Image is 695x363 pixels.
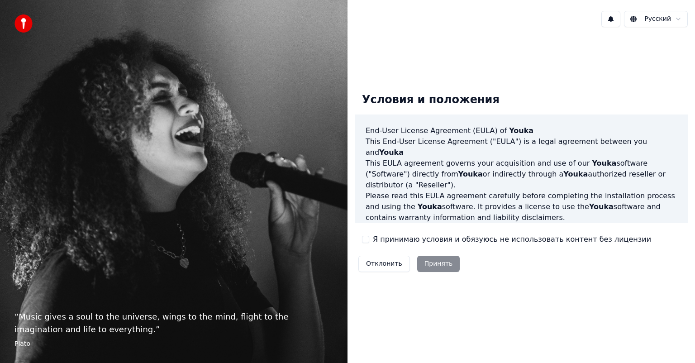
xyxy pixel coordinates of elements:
[14,339,333,349] footer: Plato
[366,191,677,223] p: Please read this EULA agreement carefully before completing the installation process and using th...
[373,234,651,245] label: Я принимаю условия и обязуюсь не использовать контент без лицензии
[592,159,616,167] span: Youka
[418,202,442,211] span: Youka
[366,125,677,136] h3: End-User License Agreement (EULA) of
[355,86,507,115] div: Условия и положения
[509,126,533,135] span: Youka
[358,256,410,272] button: Отклонить
[379,148,404,157] span: Youka
[366,223,677,267] p: If you register for a free trial of the software, this EULA agreement will also govern that trial...
[589,202,614,211] span: Youka
[366,136,677,158] p: This End-User License Agreement ("EULA") is a legal agreement between you and
[14,310,333,336] p: “ Music gives a soul to the universe, wings to the mind, flight to the imagination and life to ev...
[563,170,588,178] span: Youka
[14,14,33,33] img: youka
[458,170,483,178] span: Youka
[366,158,677,191] p: This EULA agreement governs your acquisition and use of our software ("Software") directly from o...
